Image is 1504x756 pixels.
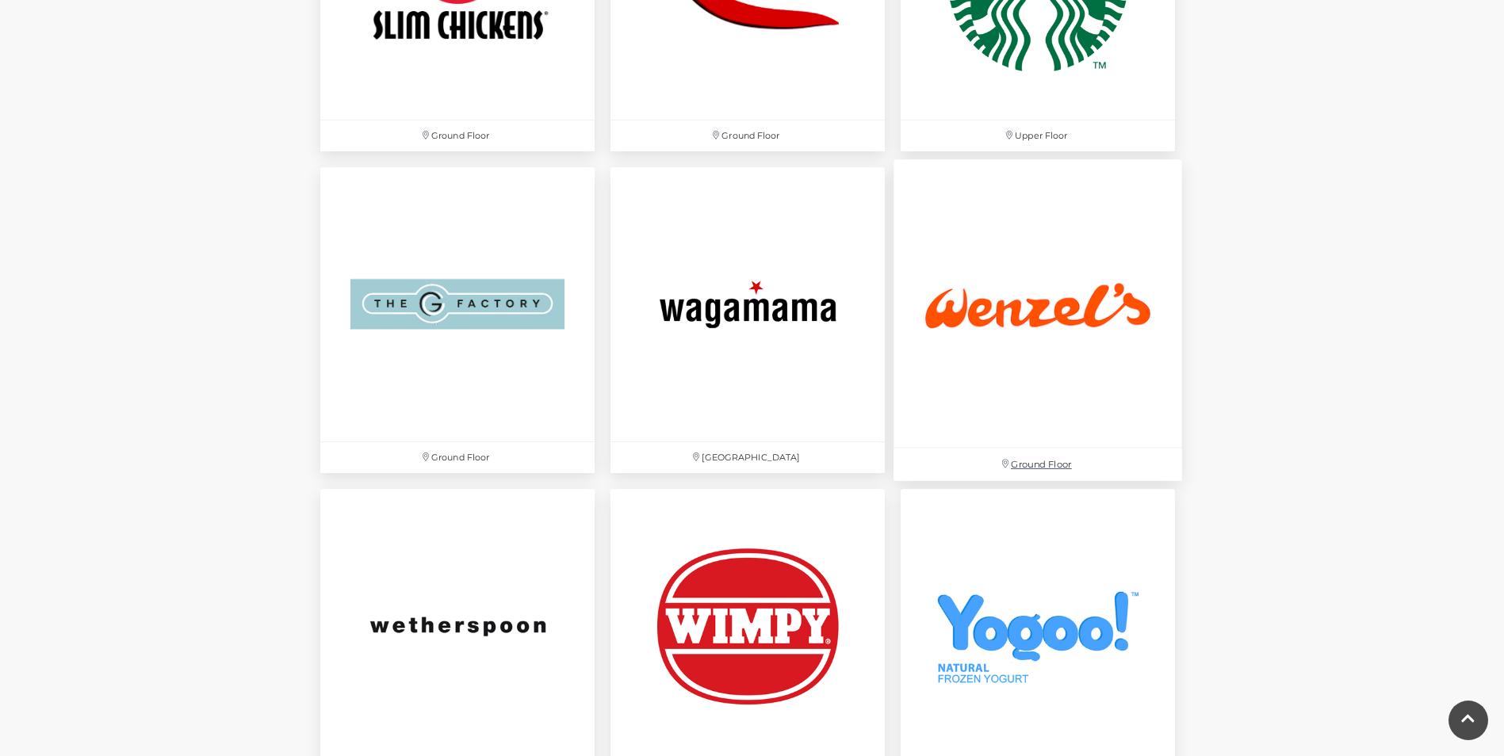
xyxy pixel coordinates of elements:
[320,442,595,473] p: Ground Floor
[886,151,1191,490] a: Ground Floor
[320,120,595,151] p: Ground Floor
[901,120,1175,151] p: Upper Floor
[894,449,1182,481] p: Ground Floor
[610,442,885,473] p: [GEOGRAPHIC_DATA]
[603,159,893,481] a: [GEOGRAPHIC_DATA]
[610,120,885,151] p: Ground Floor
[312,159,603,481] a: Ground Floor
